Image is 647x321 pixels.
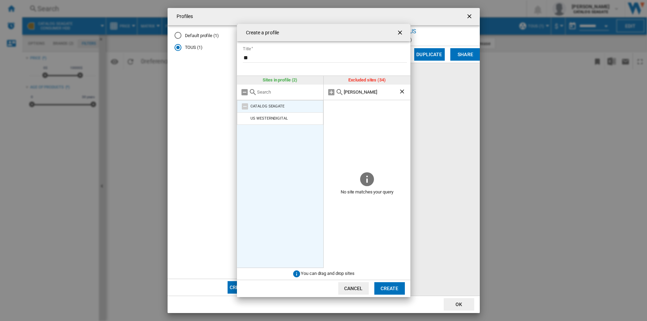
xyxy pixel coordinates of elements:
[324,76,410,84] div: Excluded sites (34)
[394,26,408,40] button: getI18NText('BUTTONS.CLOSE_DIALOG')
[237,76,324,84] div: Sites in profile (2)
[240,88,249,96] md-icon: Remove all
[374,282,405,295] button: Create
[338,282,369,295] button: Cancel
[257,89,320,95] input: Search
[324,187,410,198] span: No site matches your query
[301,271,354,276] span: You can drag and drop sites
[327,88,335,96] md-icon: Add all
[242,29,279,36] h4: Create a profile
[250,104,284,109] div: CATALOG SEAGATE
[344,89,399,95] input: Search
[399,88,407,96] ng-md-icon: Clear search
[237,24,410,297] md-dialog: Create a ...
[397,29,405,37] ng-md-icon: getI18NText('BUTTONS.CLOSE_DIALOG')
[250,116,288,121] div: US WESTERNDIGITAL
